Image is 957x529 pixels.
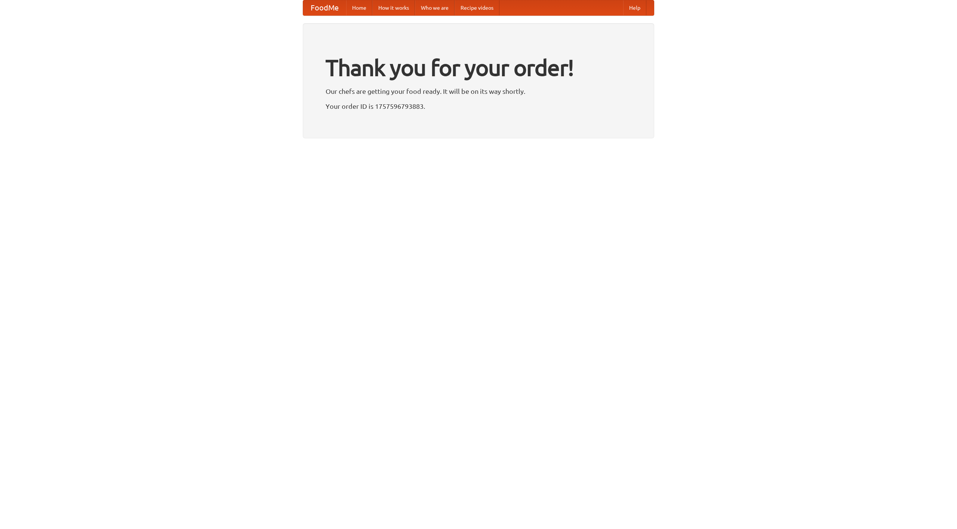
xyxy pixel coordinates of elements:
h1: Thank you for your order! [326,50,631,86]
a: Help [623,0,646,15]
a: Who we are [415,0,455,15]
a: FoodMe [303,0,346,15]
a: How it works [372,0,415,15]
a: Recipe videos [455,0,499,15]
p: Our chefs are getting your food ready. It will be on its way shortly. [326,86,631,97]
a: Home [346,0,372,15]
p: Your order ID is 1757596793883. [326,101,631,112]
